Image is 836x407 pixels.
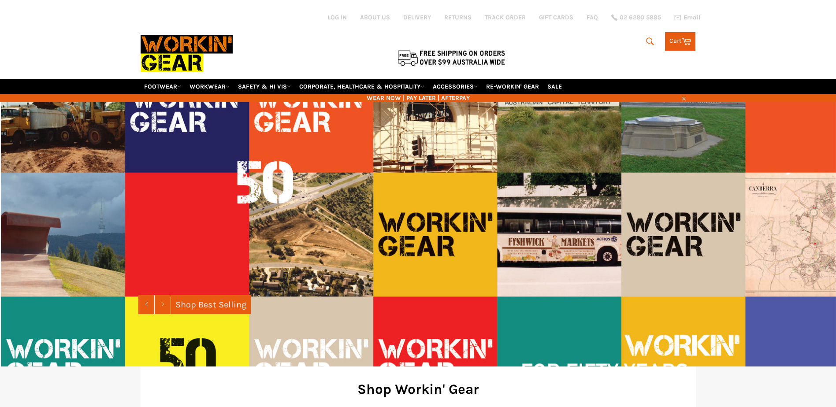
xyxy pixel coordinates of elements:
[154,380,683,399] h2: Shop Workin' Gear
[587,13,598,22] a: FAQ
[186,79,233,94] a: WORKWEAR
[539,13,573,22] a: GIFT CARDS
[171,295,251,314] a: Shop Best Selling
[620,15,661,21] span: 02 6280 5885
[444,13,472,22] a: RETURNS
[296,79,428,94] a: CORPORATE, HEALTHCARE & HOSPITALITY
[684,15,700,21] span: Email
[327,14,347,21] a: Log in
[403,13,431,22] a: DELIVERY
[611,15,661,21] a: 02 6280 5885
[396,48,506,67] img: Flat $9.95 shipping Australia wide
[360,13,390,22] a: ABOUT US
[141,94,696,102] span: WEAR NOW | PAY LATER | AFTERPAY
[141,79,185,94] a: FOOTWEAR
[429,79,481,94] a: ACCESSORIES
[674,14,700,21] a: Email
[485,13,526,22] a: TRACK ORDER
[544,79,565,94] a: SALE
[141,29,233,78] img: Workin Gear leaders in Workwear, Safety Boots, PPE, Uniforms. Australia's No.1 in Workwear
[234,79,294,94] a: SAFETY & HI VIS
[665,32,695,51] a: Cart
[483,79,542,94] a: RE-WORKIN' GEAR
